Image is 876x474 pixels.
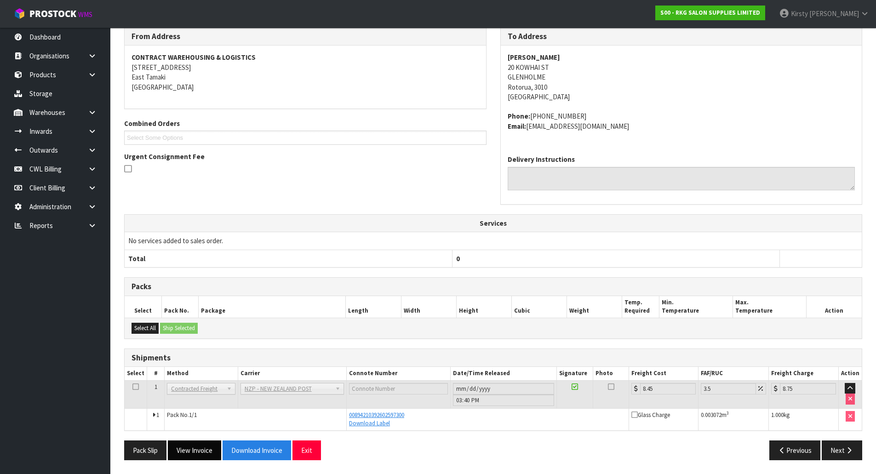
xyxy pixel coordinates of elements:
small: WMS [78,10,92,19]
span: Glass Charge [631,411,670,419]
td: kg [769,408,839,430]
label: Urgent Consignment Fee [124,152,205,161]
th: Height [456,296,511,318]
sup: 3 [727,410,729,416]
th: Connote Number [347,367,451,380]
th: # [147,367,165,380]
th: Select [125,367,147,380]
th: Total [125,250,452,267]
img: cube-alt.png [14,8,25,19]
h3: From Address [132,32,479,41]
th: Cubic [512,296,567,318]
button: Previous [769,440,821,460]
th: Width [401,296,456,318]
address: [STREET_ADDRESS] East Tamaki [GEOGRAPHIC_DATA] [132,52,479,92]
th: Package [198,296,346,318]
a: S00 - RKG SALON SUPPLIES LIMITED [655,6,765,20]
button: Ship Selected [160,323,198,334]
address: [PHONE_NUMBER] [EMAIL_ADDRESS][DOMAIN_NAME] [508,111,855,131]
label: Combined Orders [124,119,180,128]
th: Photo [593,367,629,380]
th: Weight [567,296,622,318]
button: Download Invoice [223,440,291,460]
span: ProStock [29,8,76,20]
strong: email [508,122,526,131]
td: No services added to sales order. [125,232,862,250]
span: Kirsty [791,9,808,18]
th: Services [125,215,862,232]
span: 1.000 [771,411,784,419]
th: Max. Temperature [733,296,806,318]
button: Pack Slip [124,440,166,460]
th: FAF/RUC [699,367,769,380]
th: Min. Temperature [659,296,733,318]
span: 1 [156,411,159,419]
input: Freight Cost [640,383,696,394]
h3: Shipments [132,354,855,362]
button: Next [822,440,862,460]
th: Pack No. [161,296,198,318]
address: 20 KOWHAI ST GLENHOLME Rotorua, 3010 [GEOGRAPHIC_DATA] [508,52,855,102]
th: Action [838,367,862,380]
th: Freight Charge [769,367,839,380]
strong: [PERSON_NAME] [508,53,560,62]
td: m [699,408,769,430]
span: [PERSON_NAME] [809,9,859,18]
a: 00894210392602597300 [349,411,404,419]
span: 1/1 [189,411,197,419]
td: Pack No. [165,408,347,430]
button: Select All [132,323,159,334]
th: Temp. Required [622,296,659,318]
th: Length [346,296,401,318]
span: 0 [456,254,460,263]
span: Ship [124,20,862,467]
a: Download Label [349,419,390,427]
h3: To Address [508,32,855,41]
strong: CONTRACT WAREHOUSING & LOGISTICS [132,53,256,62]
input: Connote Number [349,383,448,394]
th: Carrier [238,367,346,380]
button: View Invoice [168,440,221,460]
span: Contracted Freight [171,383,223,394]
input: Freight Adjustment [701,383,756,394]
span: NZP - NEW ZEALAND POST [245,383,332,394]
th: Signature [556,367,593,380]
th: Action [807,296,862,318]
h3: Packs [132,282,855,291]
th: Freight Cost [629,367,699,380]
th: Method [165,367,238,380]
label: Delivery Instructions [508,154,575,164]
span: 1 [155,383,157,391]
th: Date/Time Released [450,367,556,380]
button: Exit [292,440,321,460]
strong: S00 - RKG SALON SUPPLIES LIMITED [660,9,760,17]
input: Freight Charge [780,383,836,394]
span: 0.003072 [701,411,721,419]
strong: phone [508,112,530,120]
th: Select [125,296,161,318]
